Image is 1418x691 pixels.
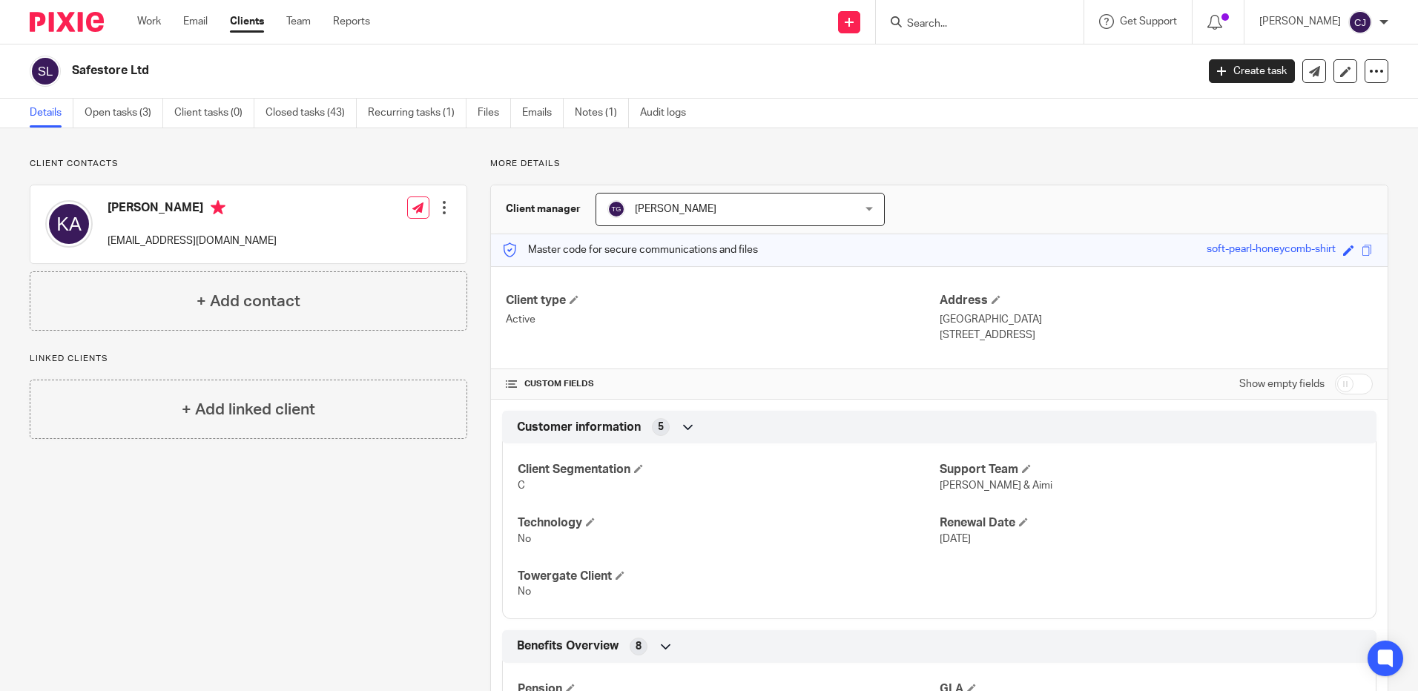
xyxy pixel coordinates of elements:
[333,14,370,29] a: Reports
[72,63,963,79] h2: Safestore Ltd
[518,586,531,597] span: No
[30,12,104,32] img: Pixie
[518,480,525,491] span: C
[197,290,300,313] h4: + Add contact
[940,480,1052,491] span: [PERSON_NAME] & Aimi
[211,200,225,215] i: Primary
[640,99,697,128] a: Audit logs
[230,14,264,29] a: Clients
[522,99,564,128] a: Emails
[658,420,664,434] span: 5
[182,398,315,421] h4: + Add linked client
[506,312,939,327] p: Active
[940,534,971,544] span: [DATE]
[490,158,1388,170] p: More details
[286,14,311,29] a: Team
[85,99,163,128] a: Open tasks (3)
[108,234,277,248] p: [EMAIL_ADDRESS][DOMAIN_NAME]
[1209,59,1295,83] a: Create task
[266,99,357,128] a: Closed tasks (43)
[506,378,939,390] h4: CUSTOM FIELDS
[502,242,758,257] p: Master code for secure communications and files
[30,99,73,128] a: Details
[137,14,161,29] a: Work
[108,200,277,219] h4: [PERSON_NAME]
[518,569,939,584] h4: Towergate Client
[30,56,61,87] img: svg%3E
[30,158,467,170] p: Client contacts
[174,99,254,128] a: Client tasks (0)
[636,639,642,654] span: 8
[940,515,1361,531] h4: Renewal Date
[575,99,629,128] a: Notes (1)
[506,202,581,216] h3: Client manager
[518,462,939,477] h4: Client Segmentation
[906,18,1039,31] input: Search
[478,99,511,128] a: Files
[1348,10,1372,34] img: svg%3E
[368,99,466,128] a: Recurring tasks (1)
[183,14,208,29] a: Email
[1207,242,1336,259] div: soft-pearl-honeycomb-shirt
[30,353,467,365] p: Linked clients
[635,204,716,214] span: [PERSON_NAME]
[1120,16,1177,27] span: Get Support
[940,328,1373,343] p: [STREET_ADDRESS]
[940,293,1373,308] h4: Address
[940,312,1373,327] p: [GEOGRAPHIC_DATA]
[517,420,641,435] span: Customer information
[517,638,619,654] span: Benefits Overview
[518,534,531,544] span: No
[45,200,93,248] img: svg%3E
[940,462,1361,477] h4: Support Team
[1239,377,1325,391] label: Show empty fields
[506,293,939,308] h4: Client type
[607,200,625,218] img: svg%3E
[518,515,939,531] h4: Technology
[1259,14,1341,29] p: [PERSON_NAME]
